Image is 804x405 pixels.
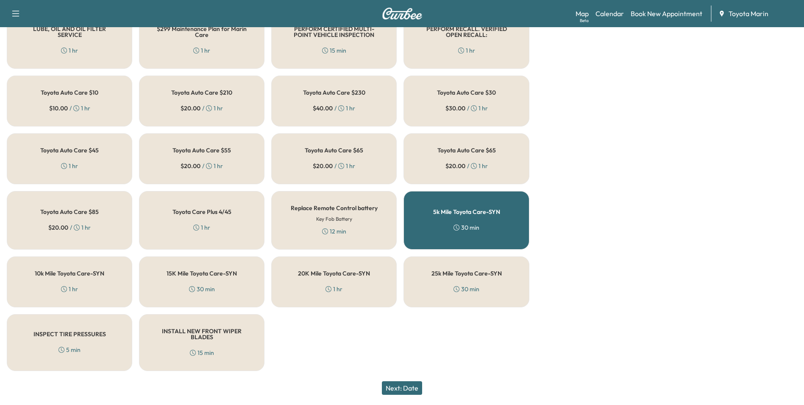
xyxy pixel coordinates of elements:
div: 1 hr [61,46,78,55]
h5: $299 Maintenance Plan for Marin Care [153,26,250,38]
span: $ 10.00 [49,104,68,112]
h5: Toyota Auto Care $85 [40,209,99,215]
h5: 15K Mile Toyota Care-SYN [167,270,237,276]
span: $ 20.00 [313,162,333,170]
h5: INSTALL NEW FRONT WIPER BLADES [153,328,250,340]
h5: INSPECT TIRE PRESSURES [33,331,106,337]
button: Next: Date [382,381,422,395]
div: 1 hr [325,285,342,293]
span: $ 20.00 [48,223,68,232]
h5: Toyota Care Plus 4/45 [172,209,231,215]
h5: 5k Mile Toyota Care-SYN [433,209,500,215]
h5: Toyota Auto Care $10 [41,90,98,96]
h6: Key Fob Battery [316,215,352,223]
h5: PERFORM RECALL. VERIFIED OPEN RECALL: [417,26,515,38]
div: 1 hr [61,285,78,293]
div: / 1 hr [445,104,488,112]
span: Toyota Marin [729,8,768,19]
h5: Toyota Auto Care $30 [437,90,496,96]
div: / 1 hr [181,104,223,112]
h5: 25k Mile Toyota Care-SYN [431,270,502,276]
h5: Toyota Auto Care $230 [303,90,365,96]
div: Beta [580,17,589,24]
h5: 20K Mile Toyota Care-SYN [298,270,370,276]
span: $ 20.00 [181,162,200,170]
span: $ 40.00 [313,104,333,112]
div: / 1 hr [48,223,91,232]
h5: Replace Remote Control battery [291,205,378,211]
span: $ 30.00 [445,104,465,112]
h5: Toyota Auto Care $65 [437,147,496,153]
div: 30 min [189,285,215,293]
a: Book New Appointment [631,8,702,19]
div: / 1 hr [445,162,488,170]
h5: PERFORM CERTIFIED MULTI-POINT VEHICLE INSPECTION [285,26,383,38]
div: 1 hr [193,223,210,232]
h5: Toyota Auto Care $55 [172,147,231,153]
div: 30 min [453,285,479,293]
h5: Toyota Auto Care $45 [40,147,99,153]
h5: Toyota Auto Care $65 [305,147,363,153]
div: 15 min [322,46,346,55]
div: 1 hr [458,46,475,55]
div: 15 min [190,349,214,357]
span: $ 20.00 [181,104,200,112]
div: 12 min [322,227,346,236]
h5: Toyota Auto Care $210 [171,90,232,96]
div: 30 min [453,223,479,232]
div: 5 min [58,346,81,354]
div: / 1 hr [313,104,355,112]
div: / 1 hr [49,104,90,112]
a: MapBeta [576,8,589,19]
a: Calendar [595,8,624,19]
span: $ 20.00 [445,162,465,170]
h5: 10k Mile Toyota Care-SYN [35,270,104,276]
div: 1 hr [193,46,210,55]
img: Curbee Logo [382,8,423,20]
div: / 1 hr [181,162,223,170]
div: / 1 hr [313,162,355,170]
h5: LUBE, OIL AND OIL FILTER SERVICE [21,26,118,38]
div: 1 hr [61,162,78,170]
